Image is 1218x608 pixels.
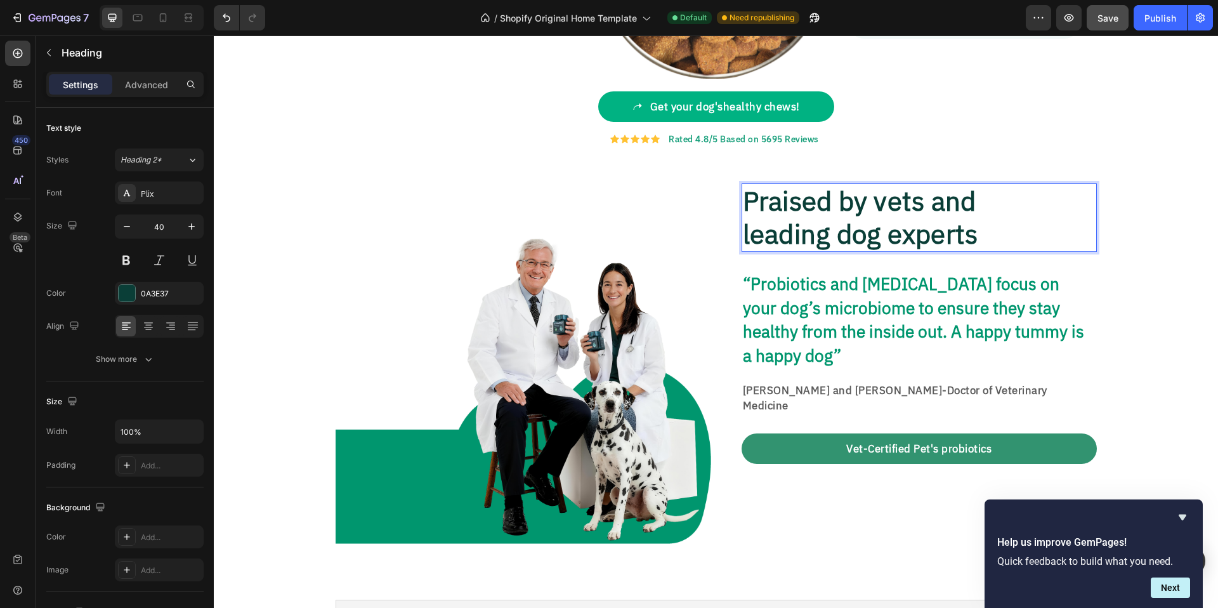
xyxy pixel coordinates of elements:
[141,460,200,472] div: Add...
[1175,510,1190,525] button: Hide survey
[121,154,162,166] span: Heading 2*
[436,63,586,79] p: Get your dog's !
[730,12,794,23] span: Need republishing
[115,149,204,171] button: Heading 2*
[1144,11,1176,25] div: Publish
[455,98,605,110] p: Rated 4.8/5 Based on 5695 Reviews
[46,218,80,235] div: Size
[12,135,30,145] div: 450
[680,12,707,23] span: Default
[529,149,882,215] p: Praised by vets and leading dog experts
[46,499,108,517] div: Background
[96,353,155,366] div: Show more
[141,565,200,576] div: Add...
[529,350,733,360] strong: [PERSON_NAME] and [PERSON_NAME]-
[384,56,620,86] a: Get your dog'shealthy chews!
[46,393,80,411] div: Size
[529,347,882,378] p: Doctor of Veterinary Medicine
[115,420,203,443] input: Auto
[141,288,200,300] div: 0A3E37
[997,535,1190,550] h2: Help us improve GemPages!
[528,398,883,428] a: Vet-Certified Pet's probiotics
[46,564,69,576] div: Image
[122,142,497,517] img: gempages_577402343067222566-cd2f09d8-c96a-43d7-b88c-f807ec37e227.png
[494,11,497,25] span: /
[46,287,66,299] div: Color
[214,36,1218,608] iframe: Design area
[46,459,75,471] div: Padding
[62,45,199,60] p: Heading
[500,11,637,25] span: Shopify Original Home Template
[46,426,67,437] div: Width
[529,237,882,332] p: “Probiotics and [MEDICAL_DATA] focus on your dog’s microbiome to ensure they stay healthy from th...
[997,555,1190,567] p: Quick feedback to build what you need.
[83,10,89,25] p: 7
[632,406,778,421] p: Vet-Certified Pet's probiotics
[1134,5,1187,30] button: Publish
[5,5,95,30] button: 7
[63,78,98,91] p: Settings
[46,318,82,335] div: Align
[1087,5,1129,30] button: Save
[509,66,583,76] span: healthy chews
[141,532,200,543] div: Add...
[528,148,883,216] h2: Rich Text Editor. Editing area: main
[214,5,265,30] div: Undo/Redo
[10,232,30,242] div: Beta
[46,154,69,166] div: Styles
[1097,13,1118,23] span: Save
[1151,578,1190,598] button: Next question
[125,78,168,91] p: Advanced
[141,188,200,199] div: Plix
[46,122,81,134] div: Text style
[997,510,1190,598] div: Help us improve GemPages!
[46,348,204,371] button: Show more
[46,531,66,543] div: Color
[46,187,62,199] div: Font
